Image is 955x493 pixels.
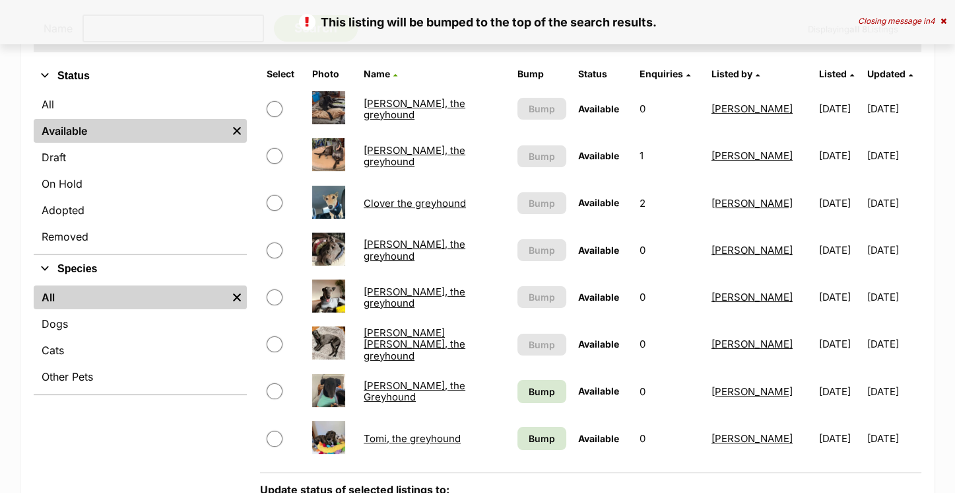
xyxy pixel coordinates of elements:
button: Bump [517,98,566,120]
a: Tomi, the greyhound [364,432,461,445]
a: All [34,285,227,309]
td: [DATE] [867,227,920,273]
span: Listed by [711,68,752,79]
span: Bump [529,290,555,304]
td: [DATE] [813,86,866,132]
button: Species [34,260,247,278]
a: [PERSON_NAME] [711,432,793,445]
th: Status [573,63,632,85]
span: Updated [867,68,906,79]
td: [DATE] [867,133,920,178]
td: [DATE] [813,321,866,367]
a: [PERSON_NAME] [711,385,793,398]
td: [DATE] [813,369,866,414]
a: [PERSON_NAME] [711,291,793,303]
p: This listing will be bumped to the top of the search results. [13,13,942,31]
th: Photo [307,63,357,85]
a: Listed [818,68,853,79]
a: [PERSON_NAME] [PERSON_NAME], the greyhound [364,326,465,362]
td: [DATE] [813,180,866,226]
span: Bump [529,243,555,257]
button: Bump [517,145,566,167]
td: [DATE] [867,86,920,132]
span: Listed [818,68,846,79]
td: [DATE] [813,416,866,461]
span: Available [578,103,619,114]
span: Bump [529,149,555,163]
div: Status [34,90,247,254]
a: Bump [517,380,566,403]
a: Dogs [34,312,247,336]
span: Bump [529,385,555,398]
th: Bump [512,63,572,85]
td: 0 [634,227,704,273]
td: 0 [634,274,704,320]
td: [DATE] [813,133,866,178]
a: All [34,93,247,116]
td: [DATE] [813,227,866,273]
button: Bump [517,286,566,308]
a: [PERSON_NAME], the Greyhound [364,379,465,403]
span: Available [578,150,619,161]
a: Draft [34,145,247,169]
th: Select [261,63,306,85]
td: [DATE] [867,321,920,367]
a: Available [34,119,227,143]
a: Remove filter [227,119,247,143]
span: Available [578,433,619,444]
span: Available [578,245,619,256]
span: translation missing: en.admin.listings.index.attributes.enquiries [639,68,682,79]
a: Updated [867,68,913,79]
a: Other Pets [34,365,247,389]
span: 4 [930,16,935,26]
a: [PERSON_NAME] [711,197,793,209]
button: Bump [517,192,566,214]
td: [DATE] [867,416,920,461]
button: Bump [517,334,566,356]
td: [DATE] [813,274,866,320]
a: [PERSON_NAME] [711,102,793,115]
button: Bump [517,239,566,261]
td: [DATE] [867,180,920,226]
div: Species [34,283,247,394]
td: 0 [634,86,704,132]
a: Name [364,68,397,79]
a: [PERSON_NAME] [711,244,793,256]
a: [PERSON_NAME] [711,149,793,162]
a: Clover the greyhound [364,197,466,209]
a: Removed [34,225,247,248]
span: Bump [529,102,555,116]
span: Bump [529,338,555,352]
td: 0 [634,416,704,461]
span: Bump [529,432,555,445]
td: 2 [634,180,704,226]
span: Available [578,291,619,303]
a: [PERSON_NAME], the greyhound [364,144,465,168]
div: Closing message in [858,17,946,26]
a: Enquiries [639,68,690,79]
span: Bump [529,196,555,210]
a: [PERSON_NAME] [711,338,793,350]
a: Remove filter [227,285,247,309]
td: 1 [634,133,704,178]
a: [PERSON_NAME], the greyhound [364,285,465,309]
td: [DATE] [867,369,920,414]
a: [PERSON_NAME], the greyhound [364,238,465,262]
td: 0 [634,369,704,414]
a: Cats [34,338,247,362]
td: 0 [634,321,704,367]
a: [PERSON_NAME], the greyhound [364,97,465,121]
td: [DATE] [867,274,920,320]
span: Available [578,197,619,208]
span: Available [578,338,619,350]
a: Bump [517,427,566,450]
span: Available [578,385,619,397]
a: On Hold [34,172,247,196]
button: Status [34,67,247,85]
a: Listed by [711,68,760,79]
a: Adopted [34,198,247,222]
span: Name [364,68,390,79]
